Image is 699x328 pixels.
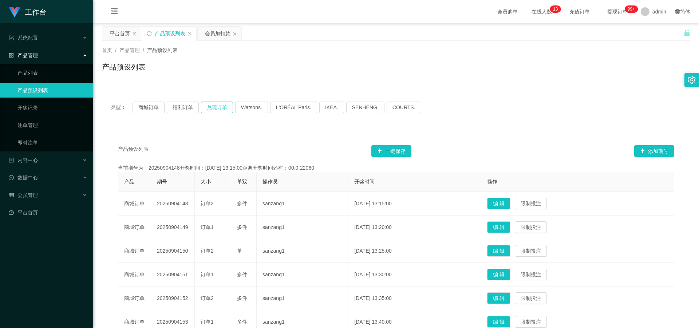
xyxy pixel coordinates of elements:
span: 产品 [124,179,134,185]
td: [DATE] 13:35:00 [348,286,481,310]
div: 当前期号为：20250904148开奖时间：[DATE] 13:15:00距离开奖时间还有：00:0-22060 [118,164,674,172]
td: 商城订单 [118,192,151,216]
i: 图标: appstore-o [9,53,14,58]
span: 系统配置 [9,35,38,41]
i: 图标: table [9,193,14,198]
td: [DATE] 13:25:00 [348,239,481,263]
button: 图标: plus添加期号 [634,145,674,157]
td: sanzang1 [257,216,348,239]
button: 编 辑 [487,316,510,328]
sup: 13 [550,5,561,13]
button: L'ORÉAL Paris. [270,102,317,113]
span: 产品预设列表 [118,145,149,157]
button: 限制投注 [515,269,547,280]
button: 兑现订单 [201,102,233,113]
span: 多件 [237,295,247,301]
button: 福利订单 [167,102,199,113]
span: 订单1 [201,319,214,325]
button: Watsons. [235,102,268,113]
a: 工作台 [9,9,47,15]
button: COURTS. [387,102,421,113]
div: 产品预设列表 [155,27,185,40]
span: 操作员 [262,179,278,185]
span: 会员管理 [9,192,38,198]
a: 开奖记录 [17,100,87,115]
p: 1 [553,5,556,13]
span: 操作 [487,179,497,185]
a: 图标: dashboard平台首页 [9,205,87,220]
a: 产品列表 [17,66,87,80]
i: 图标: setting [688,76,696,84]
span: 大小 [201,179,211,185]
span: 订单1 [201,272,214,277]
img: logo.9652507e.png [9,7,20,17]
span: 内容中心 [9,157,38,163]
span: / [115,47,116,53]
td: 商城订单 [118,263,151,286]
button: 图标: plus一键保存 [371,145,411,157]
td: 20250904151 [151,263,195,286]
i: 图标: form [9,35,14,40]
span: 产品预设列表 [147,47,178,53]
td: 20250904150 [151,239,195,263]
span: 订单2 [201,248,214,254]
span: 订单2 [201,295,214,301]
td: 20250904148 [151,192,195,216]
td: 20250904152 [151,286,195,310]
a: 注单管理 [17,118,87,133]
td: sanzang1 [257,286,348,310]
button: 编 辑 [487,198,510,209]
i: 图标: close [233,32,237,36]
button: 商城订单 [133,102,165,113]
button: 编 辑 [487,245,510,257]
h1: 产品预设列表 [102,62,146,72]
button: 编 辑 [487,269,510,280]
i: 图标: profile [9,158,14,163]
td: sanzang1 [257,263,348,286]
td: sanzang1 [257,239,348,263]
span: 提现订单 [604,9,631,14]
span: 开奖时间 [354,179,375,185]
span: 期号 [157,179,167,185]
td: [DATE] 13:20:00 [348,216,481,239]
div: 平台首页 [110,27,130,40]
h1: 工作台 [25,0,47,24]
a: 产品预设列表 [17,83,87,98]
td: 20250904149 [151,216,195,239]
sup: 1070 [625,5,638,13]
button: 限制投注 [515,221,547,233]
button: 编 辑 [487,292,510,304]
span: 订单2 [201,201,214,206]
span: 在线人数 [528,9,556,14]
span: 订单1 [201,224,214,230]
span: 类型： [111,102,133,113]
span: 多件 [237,319,247,325]
td: 商城订单 [118,216,151,239]
td: 商城订单 [118,286,151,310]
span: 产品管理 [119,47,140,53]
span: 数据中心 [9,175,38,181]
i: 图标: close [187,32,192,36]
i: 图标: unlock [684,29,690,36]
a: 即时注单 [17,135,87,150]
td: 商城订单 [118,239,151,263]
button: 限制投注 [515,198,547,209]
div: 会员加扣款 [205,27,230,40]
span: 多件 [237,272,247,277]
span: / [143,47,144,53]
span: 单 [237,248,242,254]
td: [DATE] 13:30:00 [348,263,481,286]
span: 多件 [237,224,247,230]
i: 图标: global [675,9,680,14]
button: 限制投注 [515,292,547,304]
span: 充值订单 [566,9,593,14]
span: 单双 [237,179,247,185]
td: sanzang1 [257,192,348,216]
button: IKEA. [319,102,344,113]
span: 产品管理 [9,52,38,58]
td: [DATE] 13:15:00 [348,192,481,216]
span: 首页 [102,47,112,53]
i: 图标: check-circle-o [9,175,14,180]
i: 图标: close [132,32,137,36]
button: 编 辑 [487,221,510,233]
